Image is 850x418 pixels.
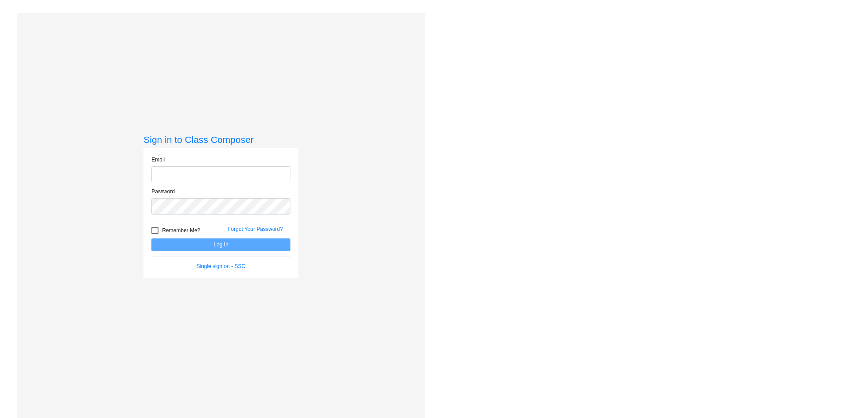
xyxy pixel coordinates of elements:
button: Log In [151,238,290,251]
h3: Sign in to Class Composer [143,134,298,145]
label: Email [151,156,165,164]
label: Password [151,188,175,196]
a: Single sign on - SSO [197,263,246,269]
a: Forgot Your Password? [228,226,283,232]
span: Remember Me? [162,225,200,236]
